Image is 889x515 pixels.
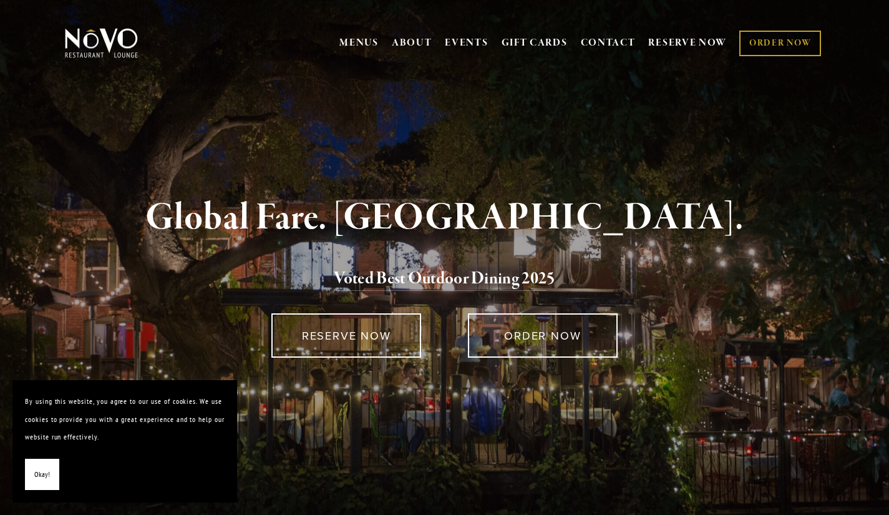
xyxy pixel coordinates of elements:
a: GIFT CARDS [502,31,568,55]
a: MENUS [339,37,379,49]
a: RESERVE NOW [648,31,727,55]
a: EVENTS [445,37,488,49]
span: Okay! [34,466,50,484]
section: Cookie banner [12,380,237,503]
a: CONTACT [581,31,636,55]
button: Okay! [25,459,59,491]
a: ORDER NOW [739,31,821,56]
h2: 5 [85,266,804,292]
strong: Global Fare. [GEOGRAPHIC_DATA]. [145,194,744,242]
p: By using this website, you agree to our use of cookies. We use cookies to provide you with a grea... [25,393,225,446]
img: Novo Restaurant &amp; Lounge [62,27,140,59]
a: ABOUT [392,37,432,49]
a: Voted Best Outdoor Dining 202 [334,268,547,292]
a: RESERVE NOW [271,313,421,358]
a: ORDER NOW [468,313,618,358]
